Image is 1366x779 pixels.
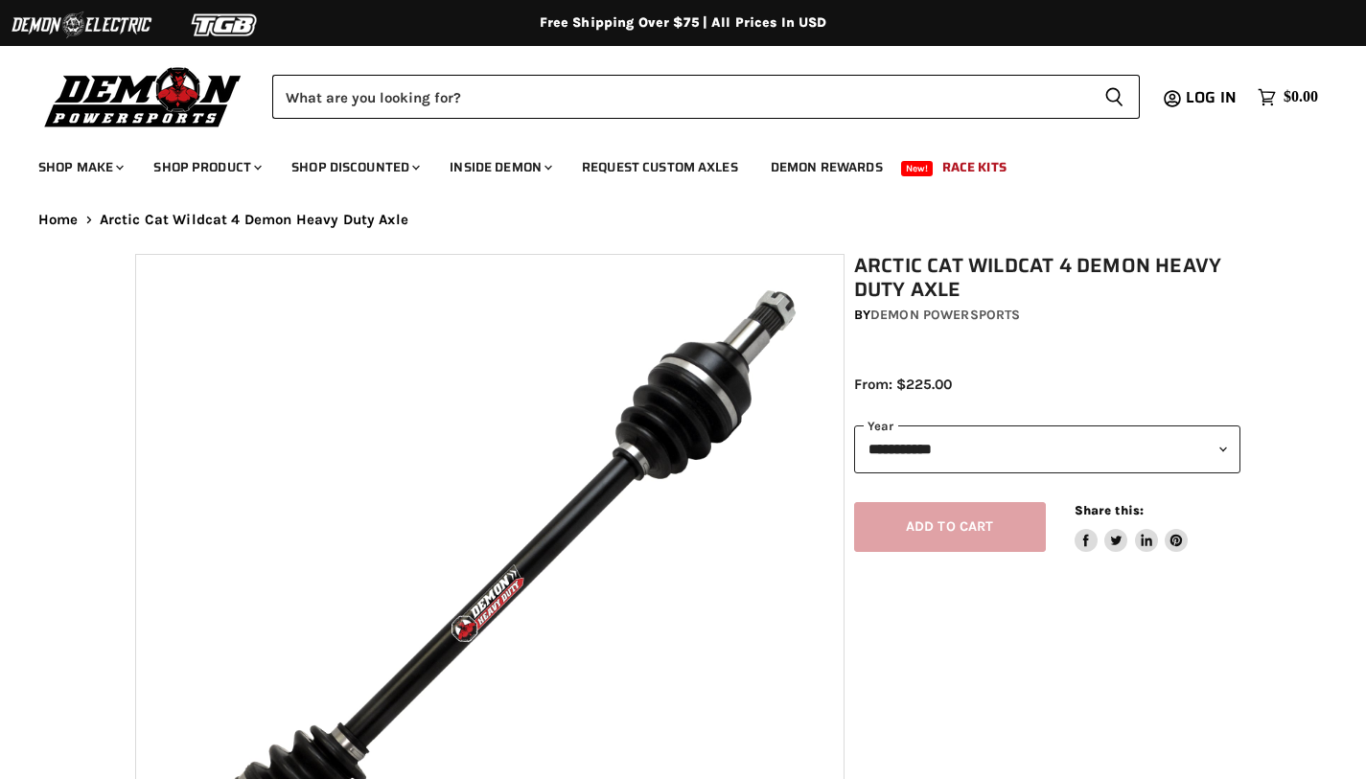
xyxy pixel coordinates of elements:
[1186,85,1237,109] span: Log in
[1089,75,1140,119] button: Search
[272,75,1140,119] form: Product
[435,148,564,187] a: Inside Demon
[854,254,1241,302] h1: Arctic Cat Wildcat 4 Demon Heavy Duty Axle
[1248,83,1328,111] a: $0.00
[854,305,1241,326] div: by
[1177,89,1248,106] a: Log in
[870,307,1020,323] a: Demon Powersports
[139,148,273,187] a: Shop Product
[1075,503,1144,517] span: Share this:
[38,62,248,130] img: Demon Powersports
[100,212,408,228] span: Arctic Cat Wildcat 4 Demon Heavy Duty Axle
[928,148,1021,187] a: Race Kits
[901,161,934,176] span: New!
[10,7,153,43] img: Demon Electric Logo 2
[567,148,752,187] a: Request Custom Axles
[854,425,1241,472] select: year
[1075,502,1189,553] aside: Share this:
[854,376,952,393] span: From: $225.00
[153,7,297,43] img: TGB Logo 2
[277,148,431,187] a: Shop Discounted
[24,140,1313,187] ul: Main menu
[756,148,897,187] a: Demon Rewards
[38,212,79,228] a: Home
[24,148,135,187] a: Shop Make
[272,75,1089,119] input: Search
[1284,88,1318,106] span: $0.00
